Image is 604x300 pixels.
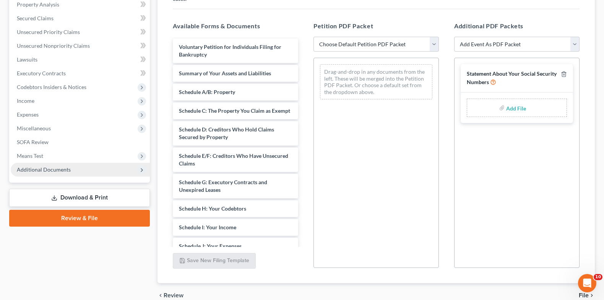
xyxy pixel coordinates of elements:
span: Executory Contracts [17,70,66,76]
span: File [579,292,589,298]
a: Download & Print [9,189,150,207]
span: Schedule D: Creditors Who Hold Claims Secured by Property [179,126,274,140]
iframe: Intercom live chat [578,274,596,292]
span: Miscellaneous [17,125,51,131]
span: Review [164,292,183,298]
span: Schedule J: Your Expenses [179,243,242,249]
a: Secured Claims [11,11,150,25]
span: Unsecured Nonpriority Claims [17,42,90,49]
button: Save New Filing Template [173,253,256,269]
i: chevron_right [589,292,595,298]
span: Schedule H: Your Codebtors [179,205,246,212]
span: 10 [594,274,602,280]
a: Lawsuits [11,53,150,66]
span: SOFA Review [17,139,49,145]
span: Summary of Your Assets and Liabilities [179,70,271,76]
span: Schedule C: The Property You Claim as Exempt [179,107,290,114]
span: Means Test [17,152,43,159]
a: Unsecured Priority Claims [11,25,150,39]
span: Schedule E/F: Creditors Who Have Unsecured Claims [179,152,288,167]
span: Additional Documents [17,166,71,173]
h5: Available Forms & Documents [173,21,298,31]
span: Secured Claims [17,15,54,21]
a: Review & File [9,210,150,227]
span: Codebtors Insiders & Notices [17,84,86,90]
h5: Additional PDF Packets [454,21,580,31]
span: Voluntary Petition for Individuals Filing for Bankruptcy [179,44,281,58]
span: Petition PDF Packet [313,22,373,29]
span: Schedule A/B: Property [179,89,235,95]
span: Schedule G: Executory Contracts and Unexpired Leases [179,179,267,193]
i: chevron_left [157,292,164,298]
a: Unsecured Nonpriority Claims [11,39,150,53]
span: Unsecured Priority Claims [17,29,80,35]
span: Statement About Your Social Security Numbers [467,70,557,85]
a: SOFA Review [11,135,150,149]
span: Expenses [17,111,39,118]
span: Income [17,97,34,104]
button: chevron_left Review [157,292,191,298]
span: Schedule I: Your Income [179,224,236,230]
span: Lawsuits [17,56,37,63]
span: Property Analysis [17,1,59,8]
a: Executory Contracts [11,66,150,80]
div: Drag-and-drop in any documents from the left. These will be merged into the Petition PDF Packet. ... [320,64,432,99]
